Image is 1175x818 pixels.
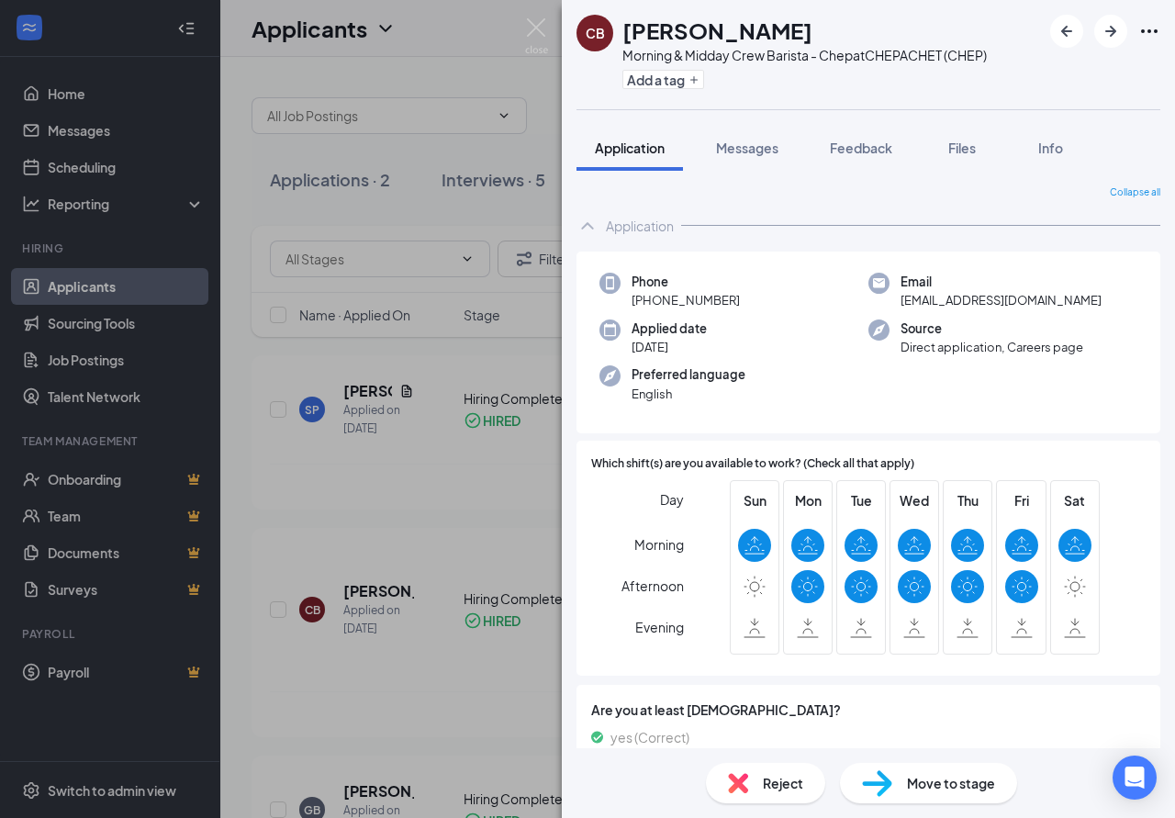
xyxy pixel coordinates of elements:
[591,700,1146,720] span: Are you at least [DEMOGRAPHIC_DATA]?
[1100,20,1122,42] svg: ArrowRight
[901,273,1102,291] span: Email
[576,215,599,237] svg: ChevronUp
[591,455,914,473] span: Which shift(s) are you available to work? (Check all that apply)
[951,490,984,510] span: Thu
[632,291,740,309] span: [PHONE_NUMBER]
[634,528,684,561] span: Morning
[632,385,745,403] span: English
[622,46,987,64] div: Morning & Midday Crew Barista - Chep at CHEPACHET (CHEP)
[635,611,684,644] span: Evening
[632,273,740,291] span: Phone
[845,490,878,510] span: Tue
[898,490,931,510] span: Wed
[1005,490,1038,510] span: Fri
[1056,20,1078,42] svg: ArrowLeftNew
[610,727,689,747] span: yes (Correct)
[901,291,1102,309] span: [EMAIL_ADDRESS][DOMAIN_NAME]
[586,24,605,42] div: CB
[1058,490,1091,510] span: Sat
[632,365,745,384] span: Preferred language
[632,338,707,356] span: [DATE]
[763,773,803,793] span: Reject
[1050,15,1083,48] button: ArrowLeftNew
[660,489,684,510] span: Day
[688,74,699,85] svg: Plus
[622,15,812,46] h1: [PERSON_NAME]
[901,338,1083,356] span: Direct application, Careers page
[791,490,824,510] span: Mon
[1038,140,1063,156] span: Info
[901,319,1083,338] span: Source
[907,773,995,793] span: Move to stage
[1113,756,1157,800] div: Open Intercom Messenger
[1094,15,1127,48] button: ArrowRight
[621,569,684,602] span: Afternoon
[606,217,674,235] div: Application
[830,140,892,156] span: Feedback
[622,70,704,89] button: PlusAdd a tag
[1138,20,1160,42] svg: Ellipses
[1110,185,1160,200] span: Collapse all
[595,140,665,156] span: Application
[948,140,976,156] span: Files
[716,140,778,156] span: Messages
[632,319,707,338] span: Applied date
[738,490,771,510] span: Sun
